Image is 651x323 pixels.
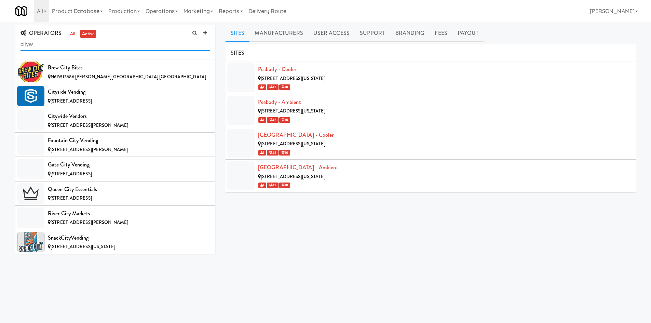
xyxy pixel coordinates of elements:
[48,208,210,219] div: River City Markets
[15,181,215,206] li: Queen City Essentials[STREET_ADDRESS]
[279,183,290,188] span: 10
[15,5,27,17] img: Micromart
[258,183,266,188] span: 1
[355,25,390,42] a: Support
[258,131,334,139] a: [GEOGRAPHIC_DATA] - Cooler
[267,150,278,156] span: 42
[249,25,308,42] a: Manufacturers
[68,30,77,38] a: all
[51,171,92,177] span: [STREET_ADDRESS]
[15,108,215,133] li: Citywide Vendors[STREET_ADDRESS][PERSON_NAME]
[51,195,92,201] span: [STREET_ADDRESS]
[21,29,62,37] span: OPERATORS
[15,84,215,108] li: Cityside Vending[STREET_ADDRESS]
[80,30,96,38] a: active
[48,63,210,73] div: Brew City Bites
[15,60,215,84] li: Brew City BitesN61W13686 [PERSON_NAME][GEOGRAPHIC_DATA] [GEOGRAPHIC_DATA]
[51,98,92,104] span: [STREET_ADDRESS]
[308,25,355,42] a: User Access
[51,243,115,250] span: [STREET_ADDRESS][US_STATE]
[48,111,210,121] div: Citywide Vendors
[231,49,245,57] span: SITES
[51,122,128,129] span: [STREET_ADDRESS][PERSON_NAME]
[15,206,215,230] li: River City Markets[STREET_ADDRESS][PERSON_NAME]
[48,135,210,146] div: Fountain City Vending
[48,233,210,243] div: SnackCityVending
[258,98,301,106] a: Peabody - Ambient
[48,160,210,170] div: Gate City Vending
[258,150,266,156] span: 1
[267,183,278,188] span: 42
[390,25,430,42] a: Branding
[15,230,215,254] li: SnackCityVending[STREET_ADDRESS][US_STATE]
[267,117,278,123] span: 42
[258,65,297,73] a: Peabody - Cooler
[258,84,266,90] span: 1
[261,140,325,147] span: [STREET_ADDRESS][US_STATE]
[226,25,250,42] a: Sites
[51,219,128,226] span: [STREET_ADDRESS][PERSON_NAME]
[51,146,128,153] span: [STREET_ADDRESS][PERSON_NAME]
[279,117,290,123] span: 10
[452,25,484,42] a: Payout
[261,108,325,114] span: [STREET_ADDRESS][US_STATE]
[15,133,215,157] li: Fountain City Vending[STREET_ADDRESS][PERSON_NAME]
[261,173,325,180] span: [STREET_ADDRESS][US_STATE]
[261,75,325,82] span: [STREET_ADDRESS][US_STATE]
[267,84,278,90] span: 42
[258,163,338,171] a: [GEOGRAPHIC_DATA] - Ambient
[51,73,206,80] span: N61W13686 [PERSON_NAME][GEOGRAPHIC_DATA] [GEOGRAPHIC_DATA]
[258,117,266,123] span: 1
[279,84,290,90] span: 10
[15,157,215,181] li: Gate City Vending[STREET_ADDRESS]
[48,87,210,97] div: Cityside Vending
[21,38,210,51] input: Search Operator
[430,25,452,42] a: Fees
[48,184,210,194] div: Queen City Essentials
[279,150,290,156] span: 10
